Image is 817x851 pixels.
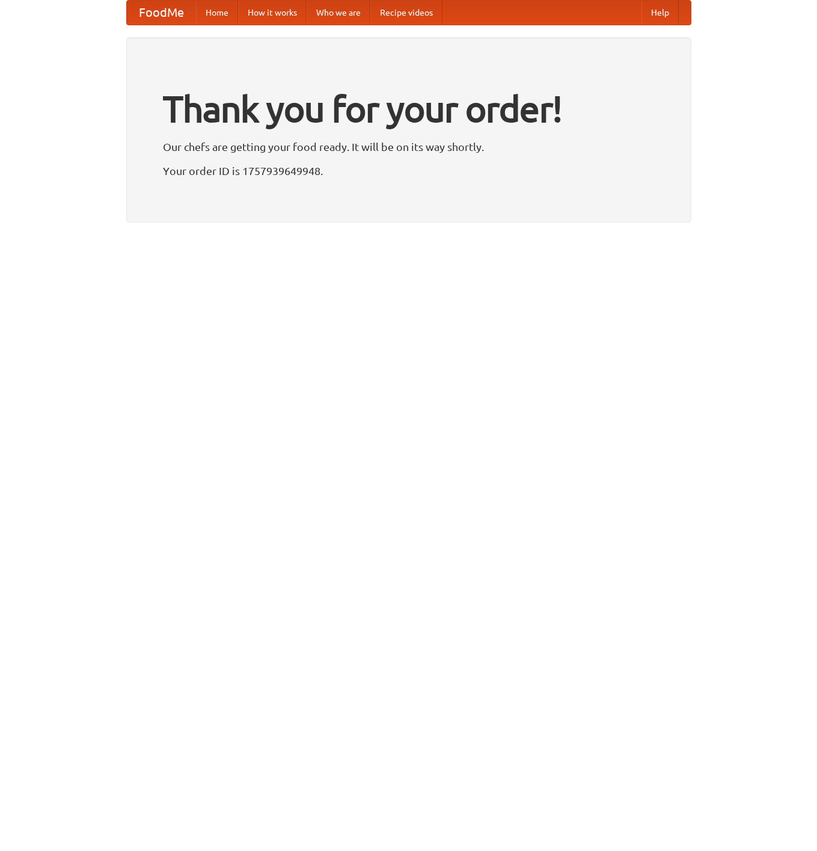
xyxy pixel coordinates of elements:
a: Who we are [307,1,370,25]
a: FoodMe [127,1,196,25]
a: Recipe videos [370,1,442,25]
a: Help [641,1,679,25]
a: Home [196,1,238,25]
p: Your order ID is 1757939649948. [163,162,655,180]
h1: Thank you for your order! [163,80,655,138]
p: Our chefs are getting your food ready. It will be on its way shortly. [163,138,655,156]
a: How it works [238,1,307,25]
